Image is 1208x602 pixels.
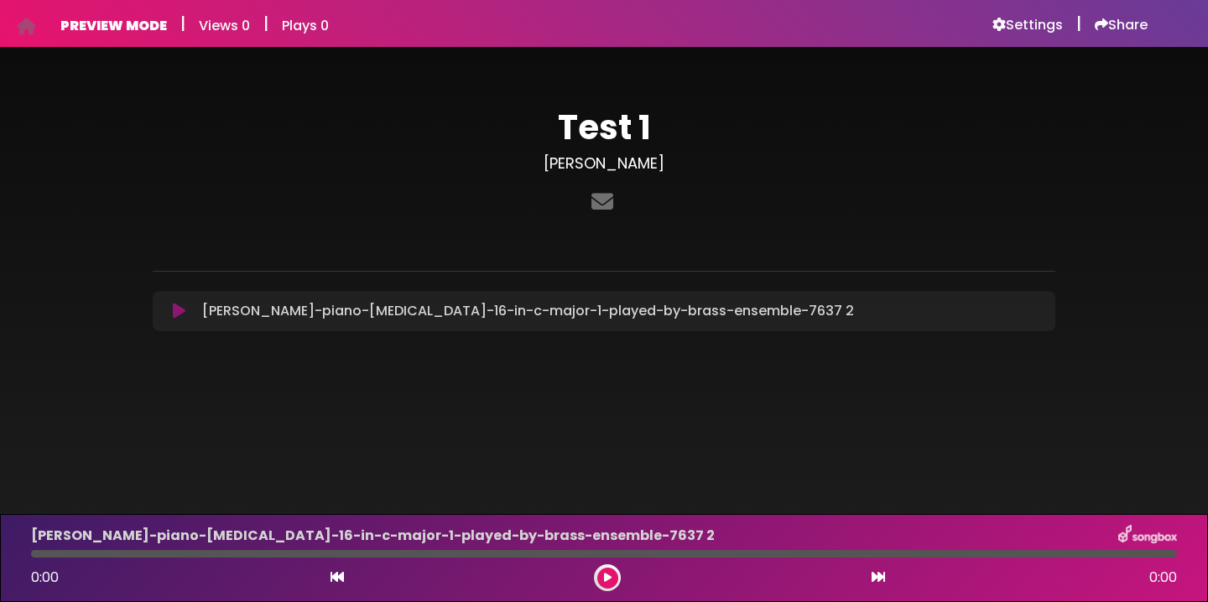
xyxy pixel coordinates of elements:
h6: PREVIEW MODE [60,18,167,34]
h5: | [263,13,268,34]
h5: | [1076,13,1081,34]
h6: Views 0 [199,18,250,34]
h6: Plays 0 [282,18,329,34]
h3: [PERSON_NAME] [153,154,1055,173]
p: [PERSON_NAME]-piano-[MEDICAL_DATA]-16-in-c-major-1-played-by-brass-ensemble-7637 2 [202,301,854,321]
a: Share [1095,17,1148,34]
h5: | [180,13,185,34]
h1: Test 1 [153,107,1055,148]
a: Settings [992,17,1063,34]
